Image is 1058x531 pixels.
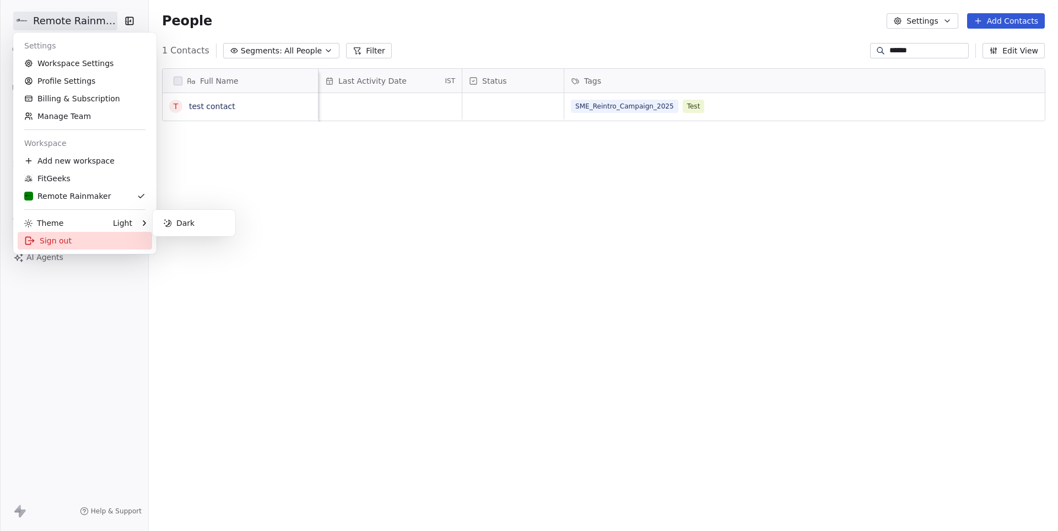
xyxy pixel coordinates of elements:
[18,55,152,72] a: Workspace Settings
[113,218,132,229] div: Light
[18,152,152,170] div: Add new workspace
[18,37,152,55] div: Settings
[18,134,152,152] div: Workspace
[24,191,111,202] div: Remote Rainmaker
[18,72,152,90] a: Profile Settings
[24,173,71,184] div: FitGeeks
[24,174,33,183] img: 1000.jpg
[18,107,152,125] a: Manage Team
[24,192,33,201] img: RR%20Logo%20%20Black%20(2).png
[18,232,152,250] div: Sign out
[18,90,152,107] a: Billing & Subscription
[24,218,63,229] div: Theme
[157,214,231,232] div: Dark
